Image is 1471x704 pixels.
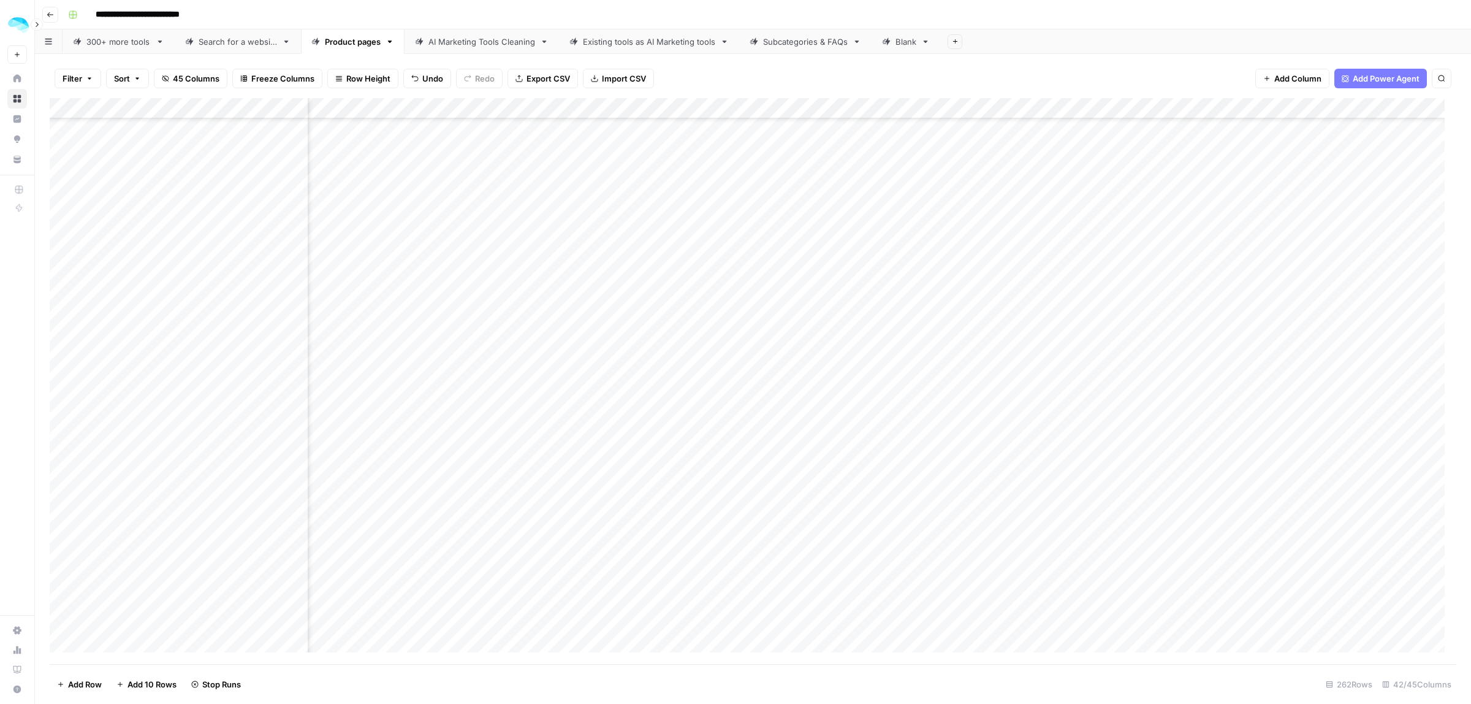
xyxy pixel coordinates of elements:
[109,675,184,694] button: Add 10 Rows
[7,679,27,699] button: Help + Support
[526,72,570,85] span: Export CSV
[1255,69,1329,88] button: Add Column
[199,36,277,48] div: Search for a website
[1334,69,1427,88] button: Add Power Agent
[583,36,715,48] div: Existing tools as AI Marketing tools
[7,150,27,169] a: Your Data
[1321,675,1377,694] div: 262 Rows
[175,29,301,54] a: Search for a website
[475,72,495,85] span: Redo
[7,660,27,679] a: Learning Hub
[251,72,314,85] span: Freeze Columns
[763,36,848,48] div: Subcategories & FAQs
[7,129,27,149] a: Opportunities
[7,109,27,129] a: Insights
[127,678,177,691] span: Add 10 Rows
[301,29,405,54] a: Product pages
[7,69,27,88] a: Home
[7,14,29,36] img: ColdiQ Logo
[739,29,872,54] a: Subcategories & FAQs
[1377,675,1456,694] div: 42/45 Columns
[63,72,82,85] span: Filter
[184,675,248,694] button: Stop Runs
[114,72,130,85] span: Sort
[55,69,101,88] button: Filter
[346,72,390,85] span: Row Height
[872,29,940,54] a: Blank
[325,36,381,48] div: Product pages
[1353,72,1420,85] span: Add Power Agent
[895,36,916,48] div: Blank
[428,36,535,48] div: AI Marketing Tools Cleaning
[1274,72,1321,85] span: Add Column
[202,678,241,691] span: Stop Runs
[7,640,27,660] a: Usage
[50,675,109,694] button: Add Row
[63,29,175,54] a: 300+ more tools
[507,69,578,88] button: Export CSV
[405,29,559,54] a: AI Marketing Tools Cleaning
[327,69,398,88] button: Row Height
[456,69,503,88] button: Redo
[68,678,102,691] span: Add Row
[7,621,27,640] a: Settings
[403,69,451,88] button: Undo
[106,69,149,88] button: Sort
[7,10,27,40] button: Workspace: ColdiQ
[232,69,322,88] button: Freeze Columns
[583,69,654,88] button: Import CSV
[154,69,227,88] button: 45 Columns
[173,72,219,85] span: 45 Columns
[422,72,443,85] span: Undo
[559,29,739,54] a: Existing tools as AI Marketing tools
[602,72,646,85] span: Import CSV
[86,36,151,48] div: 300+ more tools
[7,89,27,109] a: Browse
